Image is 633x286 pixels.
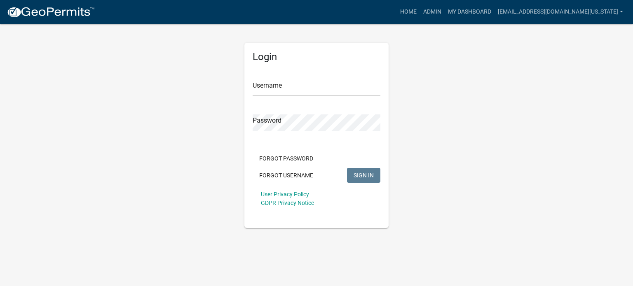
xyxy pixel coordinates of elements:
button: Forgot Password [253,151,320,166]
a: My Dashboard [445,4,495,20]
a: GDPR Privacy Notice [261,200,314,206]
a: Home [397,4,420,20]
button: SIGN IN [347,168,380,183]
span: SIGN IN [354,172,374,178]
a: User Privacy Policy [261,191,309,198]
h5: Login [253,51,380,63]
button: Forgot Username [253,168,320,183]
a: [EMAIL_ADDRESS][DOMAIN_NAME][US_STATE] [495,4,626,20]
a: Admin [420,4,445,20]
